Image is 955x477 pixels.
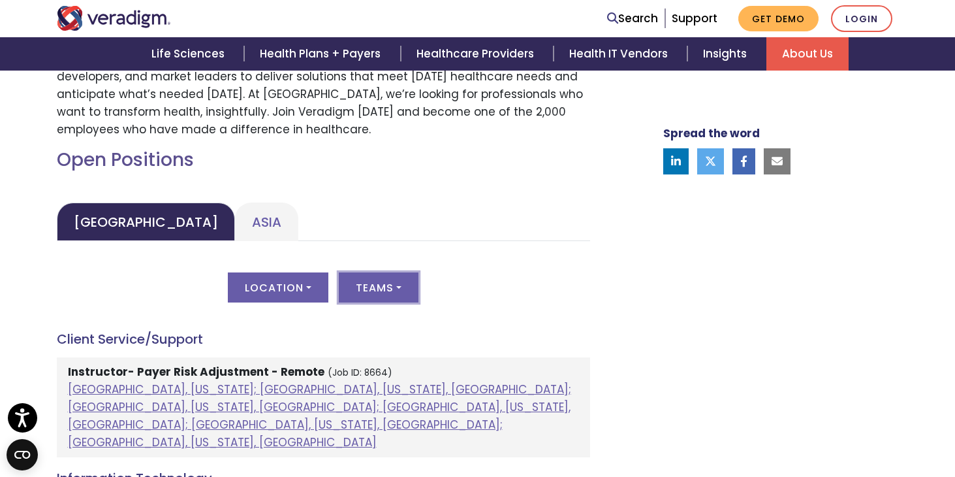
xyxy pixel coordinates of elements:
a: [GEOGRAPHIC_DATA] [57,203,235,241]
button: Teams [339,272,418,303]
a: Asia [235,203,298,241]
h2: Open Positions [57,149,590,171]
a: Health IT Vendors [554,37,687,71]
button: Location [228,272,328,303]
a: Health Plans + Payers [244,37,400,71]
a: Support [672,10,717,26]
a: Healthcare Providers [401,37,554,71]
a: Login [831,5,892,32]
a: [GEOGRAPHIC_DATA], [US_STATE]; [GEOGRAPHIC_DATA], [US_STATE], [GEOGRAPHIC_DATA]; [GEOGRAPHIC_DATA... [68,382,571,451]
p: Join a passionate team of dedicated associates who work side-by-side with caregivers, developers,... [57,50,590,139]
a: Search [607,10,658,27]
a: Life Sciences [136,37,244,71]
strong: Instructor- Payer Risk Adjustment - Remote [68,364,324,380]
h4: Client Service/Support [57,331,590,347]
a: About Us [766,37,849,71]
small: (Job ID: 8664) [328,367,392,379]
a: Get Demo [738,6,819,31]
img: Veradigm logo [57,6,171,31]
button: Open CMP widget [7,439,38,470]
a: Insights [687,37,766,71]
strong: Spread the word [663,125,760,141]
